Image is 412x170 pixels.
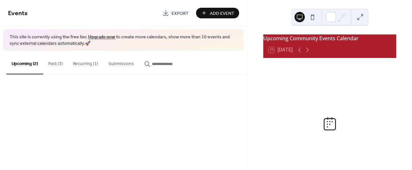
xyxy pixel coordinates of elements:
span: Events [8,7,28,20]
a: Upgrade now [88,33,115,42]
span: This site is currently using the free tier. to create more calendars, show more than 10 events an... [10,34,238,47]
button: Submissions [103,51,139,74]
span: Export [172,10,189,17]
span: Add Event [210,10,234,17]
a: Export [158,8,193,18]
button: Upcoming (2) [6,51,43,74]
button: Add Event [196,8,239,18]
div: Upcoming Community Events Calendar [263,34,396,42]
button: Past (3) [43,51,68,74]
button: Recurring (1) [68,51,103,74]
